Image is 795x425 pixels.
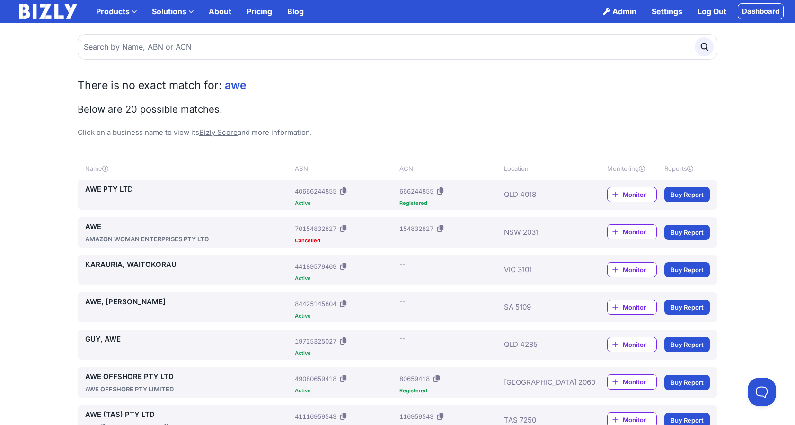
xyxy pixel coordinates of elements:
div: 41116959543 [295,412,336,421]
a: AWE PTY LTD [85,184,291,195]
div: 84425145804 [295,299,336,309]
span: Monitor [623,265,656,274]
div: 70154832827 [295,224,336,233]
div: Active [295,276,396,281]
div: Name [85,164,291,173]
div: 19725325027 [295,336,336,346]
a: Buy Report [664,375,710,390]
div: -- [399,259,405,268]
a: Buy Report [664,262,710,277]
div: Reports [664,164,710,173]
div: QLD 4285 [504,334,579,356]
div: VIC 3101 [504,259,579,281]
a: Monitor [607,262,657,277]
a: About [201,2,239,21]
div: 154832827 [399,224,433,233]
div: Registered [399,388,500,393]
a: Bizly Score [199,128,238,137]
div: -- [399,296,405,306]
div: NSW 2031 [504,221,579,244]
span: Monitor [623,377,656,387]
div: Active [295,201,396,206]
span: Monitor [623,190,656,199]
p: Click on a business name to view its and more information. [78,127,717,138]
a: Pricing [239,2,280,21]
span: Monitor [623,227,656,237]
div: QLD 4018 [504,184,579,206]
div: [GEOGRAPHIC_DATA] 2060 [504,371,579,394]
a: AWE [85,221,291,232]
div: Active [295,388,396,393]
span: There is no exact match for: [78,79,222,92]
div: ACN [399,164,500,173]
div: Active [295,351,396,356]
div: 40666244855 [295,186,336,196]
div: 666244855 [399,186,433,196]
label: Solutions [144,2,201,21]
div: 49080659418 [295,374,336,383]
span: Below are 20 possible matches. [78,104,222,115]
div: Active [295,313,396,319]
div: Registered [399,201,500,206]
div: 44189579469 [295,262,336,271]
a: Admin [595,2,644,21]
img: bizly_logo_white.svg [19,4,77,19]
input: Search by Name, ABN or ACN [78,34,717,60]
a: Buy Report [664,225,710,240]
a: Monitor [607,300,657,315]
a: Buy Report [664,187,710,202]
a: Monitor [607,337,657,352]
div: SA 5109 [504,296,579,319]
a: Buy Report [664,300,710,315]
a: KARAURIA, WAITOKORAU [85,259,291,270]
span: awe [225,79,247,92]
div: Cancelled [295,238,396,243]
a: AWE, [PERSON_NAME] [85,296,291,308]
a: Buy Report [664,337,710,352]
a: Blog [280,2,311,21]
span: Monitor [623,415,656,425]
div: Location [504,164,579,173]
a: GUY, AWE [85,334,291,345]
div: ABN [295,164,396,173]
div: AWE OFFSHORE PTY LIMITED [85,384,291,394]
div: 116959543 [399,412,433,421]
div: AMAZON WOMAN ENTERPRISES PTY LTD [85,234,291,244]
a: Log Out [690,2,734,21]
a: Dashboard [738,3,784,19]
div: -- [399,334,405,343]
a: AWE OFFSHORE PTY LTD [85,371,291,382]
a: Monitor [607,187,657,202]
label: Products [88,2,144,21]
span: Monitor [623,340,656,349]
a: AWE (TAS) PTY LTD [85,409,291,420]
span: Monitor [623,302,656,312]
a: Monitor [607,374,657,390]
iframe: Toggle Customer Support [748,378,776,406]
div: Monitoring [607,164,657,173]
a: Monitor [607,224,657,239]
a: Settings [644,2,690,21]
div: 80659418 [399,374,430,383]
